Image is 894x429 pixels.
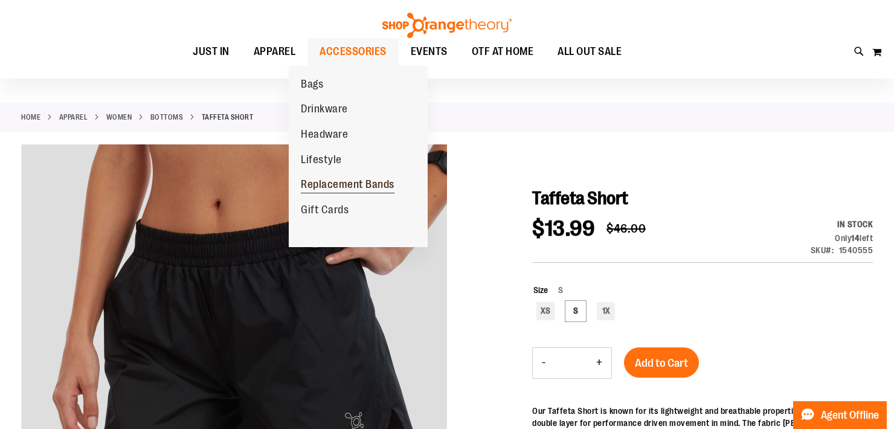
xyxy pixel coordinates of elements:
[635,356,688,370] span: Add to Cart
[567,302,585,320] div: S
[533,285,548,295] span: Size
[851,233,860,243] strong: 14
[301,204,349,219] span: Gift Cards
[548,285,563,295] span: S
[202,112,254,123] strong: Taffeta Short
[533,348,555,378] button: Decrease product quantity
[301,153,342,169] span: Lifestyle
[821,410,879,421] span: Agent Offline
[536,302,555,320] div: XS
[21,112,40,123] a: Home
[811,232,873,244] div: Qty
[839,244,873,256] div: 1540555
[811,245,834,255] strong: SKU
[301,178,394,193] span: Replacement Bands
[558,38,622,65] span: ALL OUT SALE
[555,349,587,378] input: Product quantity
[532,188,628,208] span: Taffeta Short
[472,38,534,65] span: OTF AT HOME
[301,78,323,93] span: Bags
[597,302,615,320] div: 1X
[301,128,348,143] span: Headware
[254,38,296,65] span: APPAREL
[587,348,611,378] button: Increase product quantity
[301,103,348,118] span: Drinkware
[106,112,132,123] a: WOMEN
[381,13,513,38] img: Shop Orangetheory
[150,112,184,123] a: Bottoms
[624,347,699,378] button: Add to Cart
[320,38,387,65] span: ACCESSORIES
[59,112,88,123] a: APPAREL
[193,38,230,65] span: JUST IN
[793,401,887,429] button: Agent Offline
[811,218,873,230] div: Availability
[606,222,646,236] span: $46.00
[532,216,594,241] span: $13.99
[411,38,448,65] span: EVENTS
